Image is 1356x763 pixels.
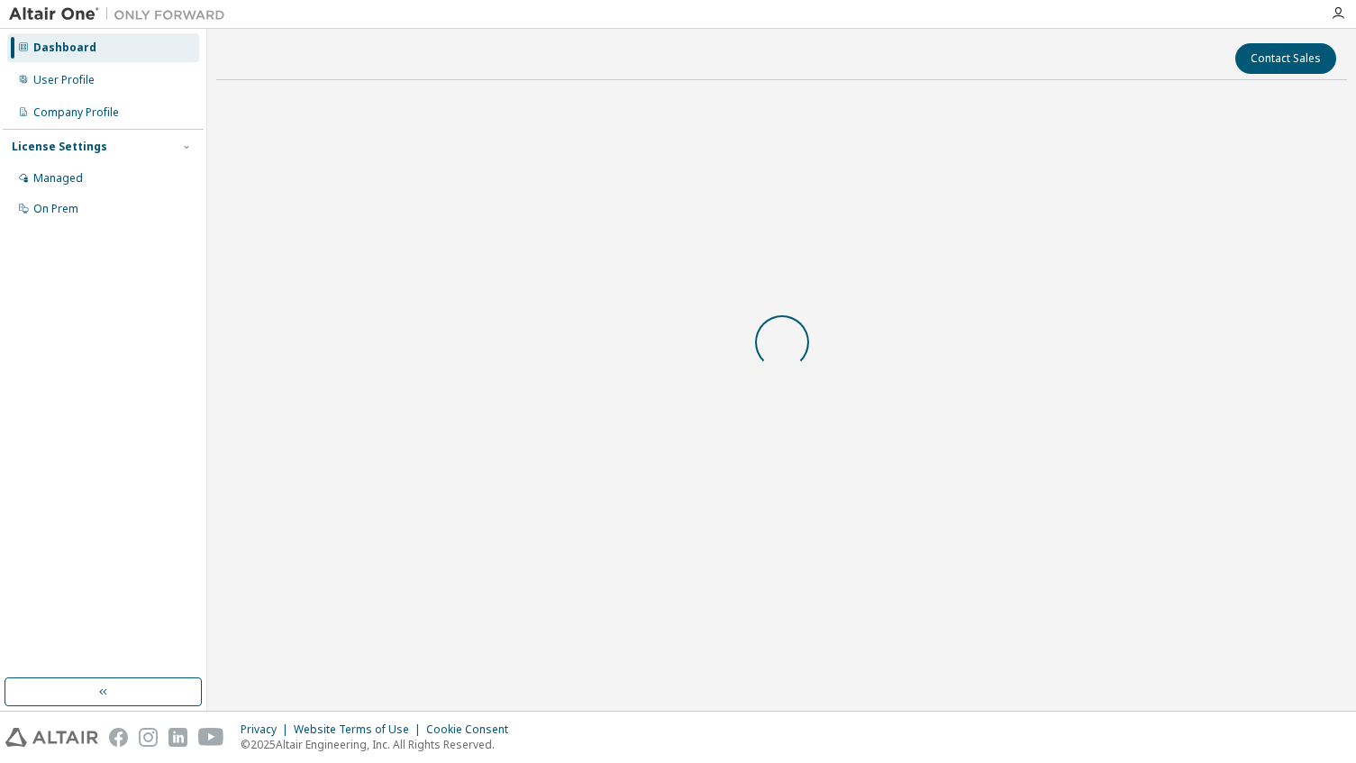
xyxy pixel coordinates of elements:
p: © 2025 Altair Engineering, Inc. All Rights Reserved. [241,737,519,752]
img: youtube.svg [198,728,224,747]
div: Company Profile [33,105,119,120]
img: Altair One [9,5,234,23]
div: License Settings [12,140,107,154]
img: instagram.svg [139,728,158,747]
div: Website Terms of Use [294,722,426,737]
div: Dashboard [33,41,96,55]
img: facebook.svg [109,728,128,747]
button: Contact Sales [1235,43,1336,74]
div: Managed [33,171,83,186]
div: On Prem [33,202,78,216]
img: linkedin.svg [168,728,187,747]
div: Cookie Consent [426,722,519,737]
img: altair_logo.svg [5,728,98,747]
div: Privacy [241,722,294,737]
div: User Profile [33,73,95,87]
